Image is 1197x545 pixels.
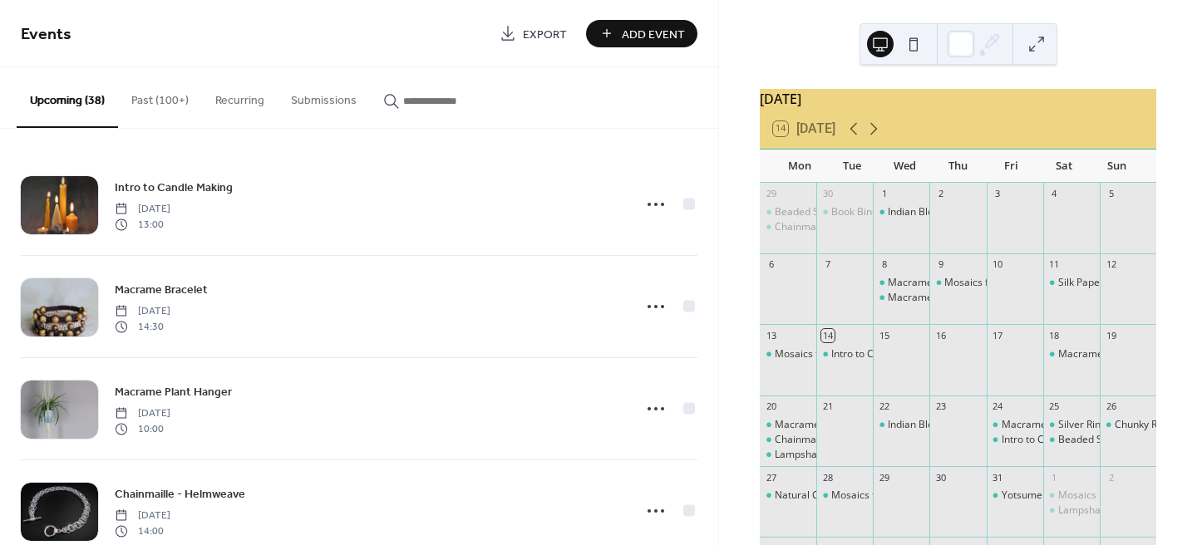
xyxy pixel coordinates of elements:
[821,471,834,484] div: 28
[932,150,985,183] div: Thu
[1058,433,1144,447] div: Beaded Snowflake
[878,188,890,200] div: 1
[984,150,1037,183] div: Fri
[115,382,232,401] a: Macrame Plant Hanger
[987,433,1043,447] div: Intro to Candle Making
[1002,489,1173,503] div: Yotsume Toji - Japanese Stab Binding
[987,489,1043,503] div: Yotsume Toji - Japanese Stab Binding
[1043,503,1100,518] div: Lampshade Making
[878,471,890,484] div: 29
[775,489,934,503] div: Natural Cold Process Soap Making
[879,150,932,183] div: Wed
[873,205,929,219] div: Indian Block Printing
[821,258,834,271] div: 7
[765,188,777,200] div: 29
[1058,503,1149,518] div: Lampshade Making
[773,150,826,183] div: Mon
[1043,418,1100,432] div: Silver Ring Making
[816,347,873,361] div: Intro to Candle Making
[992,400,1004,413] div: 24
[816,205,873,219] div: Book Binding - Casebinding
[760,418,816,432] div: Macrame Plant Hanger
[992,329,1004,341] div: 17
[1048,329,1061,341] div: 18
[775,418,883,432] div: Macrame Plant Hanger
[765,400,777,413] div: 20
[1100,418,1156,432] div: Chunky Rope Necklace
[17,67,118,128] button: Upcoming (38)
[760,205,816,219] div: Beaded Snowflake
[821,400,834,413] div: 21
[1043,276,1100,290] div: Silk Paper Making
[586,20,697,47] button: Add Event
[831,347,936,361] div: Intro to Candle Making
[944,276,1048,290] div: Mosaics for Beginners
[1048,258,1061,271] div: 11
[831,205,958,219] div: Book Binding - Casebinding
[987,418,1043,432] div: Macrame Pumpkin
[1105,400,1117,413] div: 26
[115,202,170,217] span: [DATE]
[760,220,816,234] div: Chainmaille - Helmweave
[1043,489,1100,503] div: Mosaics for Beginners
[115,217,170,232] span: 13:00
[115,523,170,538] span: 14:00
[1090,150,1143,183] div: Sun
[1058,489,1162,503] div: Mosaics for Beginners
[821,329,834,341] div: 14
[775,433,893,447] div: Chainmaille - Helmweave
[115,384,232,401] span: Macrame Plant Hanger
[873,418,929,432] div: Indian Block Printing
[1048,188,1061,200] div: 4
[760,489,816,503] div: Natural Cold Process Soap Making
[115,508,170,523] span: [DATE]
[1043,433,1100,447] div: Beaded Snowflake
[760,347,816,361] div: Mosaics for Beginners
[992,471,1004,484] div: 31
[888,205,982,219] div: Indian Block Printing
[115,178,233,197] a: Intro to Candle Making
[622,26,685,43] span: Add Event
[760,433,816,447] div: Chainmaille - Helmweave
[118,67,202,126] button: Past (100+)
[115,319,170,334] span: 14:30
[1048,471,1061,484] div: 1
[821,188,834,200] div: 30
[115,406,170,421] span: [DATE]
[765,329,777,341] div: 13
[878,329,890,341] div: 15
[487,20,579,47] a: Export
[888,276,974,290] div: Macrame Bracelet
[1058,418,1143,432] div: Silver Ring Making
[21,18,71,51] span: Events
[1002,418,1089,432] div: Macrame Pumpkin
[1048,400,1061,413] div: 25
[929,276,986,290] div: Mosaics for Beginners
[934,400,947,413] div: 23
[775,205,860,219] div: Beaded Snowflake
[523,26,567,43] span: Export
[760,448,816,462] div: Lampshade Making
[1105,188,1117,200] div: 5
[1043,347,1100,361] div: Macrame Bracelet
[1037,150,1091,183] div: Sat
[934,471,947,484] div: 30
[1002,433,1106,447] div: Intro to Candle Making
[1105,329,1117,341] div: 19
[775,448,865,462] div: Lampshade Making
[888,418,982,432] div: Indian Block Printing
[1105,471,1117,484] div: 2
[878,258,890,271] div: 8
[765,258,777,271] div: 6
[888,291,1042,305] div: Macrame Christmas Decorations
[1105,258,1117,271] div: 12
[826,150,879,183] div: Tue
[115,486,245,503] span: Chainmaille - Helmweave
[775,220,893,234] div: Chainmaille - Helmweave
[878,400,890,413] div: 22
[1058,347,1145,361] div: Macrame Bracelet
[760,89,1156,109] div: [DATE]
[115,421,170,436] span: 10:00
[775,347,879,361] div: Mosaics for Beginners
